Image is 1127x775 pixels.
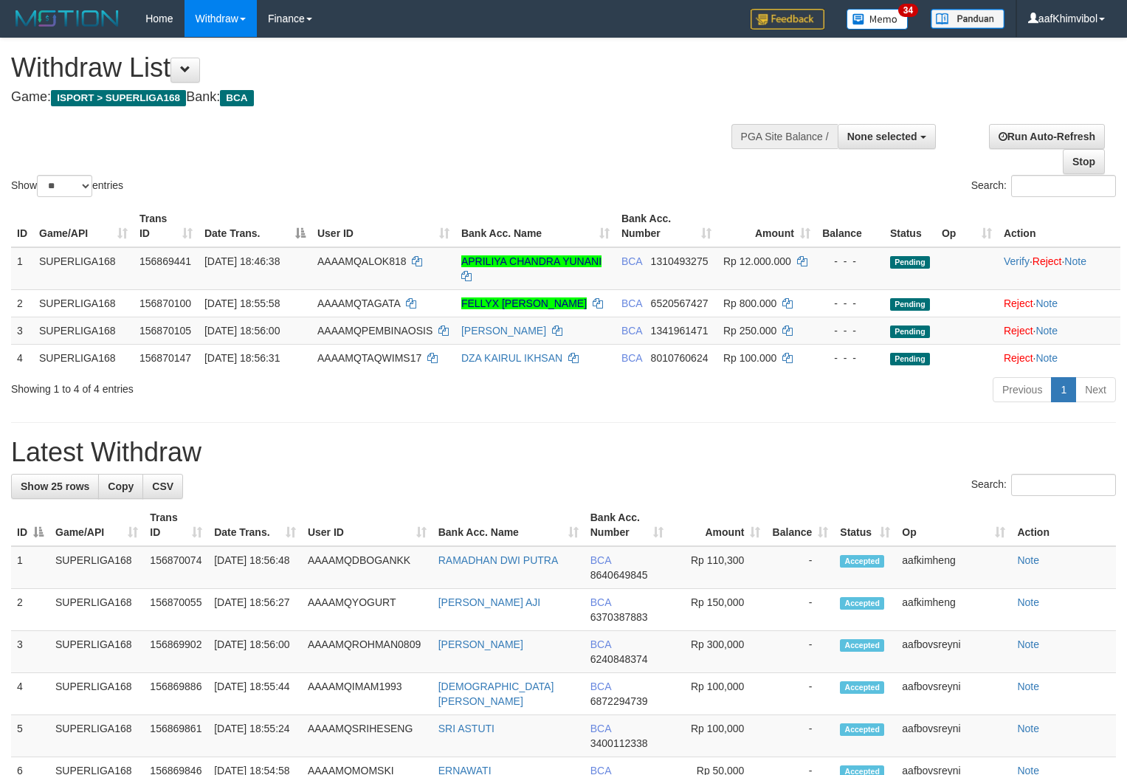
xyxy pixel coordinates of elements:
[989,124,1105,149] a: Run Auto-Refresh
[21,480,89,492] span: Show 25 rows
[1051,377,1076,402] a: 1
[144,631,208,673] td: 156869902
[936,205,998,247] th: Op: activate to sort column ascending
[199,205,311,247] th: Date Trans.: activate to sort column descending
[840,555,884,568] span: Accepted
[302,589,432,631] td: AAAAMQYOGURT
[208,673,302,715] td: [DATE] 18:55:44
[208,504,302,546] th: Date Trans.: activate to sort column ascending
[49,589,144,631] td: SUPERLIGA168
[11,247,33,290] td: 1
[723,255,791,267] span: Rp 12.000.000
[971,175,1116,197] label: Search:
[621,297,642,309] span: BCA
[590,737,648,749] span: Copy 3400112338 to clipboard
[1035,352,1058,364] a: Note
[590,681,611,692] span: BCA
[998,289,1120,317] td: ·
[766,504,834,546] th: Balance: activate to sort column ascending
[890,325,930,338] span: Pending
[898,4,918,17] span: 34
[1004,297,1033,309] a: Reject
[669,504,766,546] th: Amount: activate to sort column ascending
[621,255,642,267] span: BCA
[731,124,838,149] div: PGA Site Balance /
[1004,352,1033,364] a: Reject
[1033,255,1062,267] a: Reject
[108,480,134,492] span: Copy
[49,546,144,589] td: SUPERLIGA168
[590,653,648,665] span: Copy 6240848374 to clipboard
[204,325,280,337] span: [DATE] 18:56:00
[651,325,709,337] span: Copy 1341961471 to clipboard
[134,205,199,247] th: Trans ID: activate to sort column ascending
[1017,596,1039,608] a: Note
[890,256,930,269] span: Pending
[11,376,458,396] div: Showing 1 to 4 of 4 entries
[590,723,611,734] span: BCA
[896,673,1011,715] td: aafbovsreyni
[1011,474,1116,496] input: Search:
[590,554,611,566] span: BCA
[317,325,432,337] span: AAAAMQPEMBINAOSIS
[1004,325,1033,337] a: Reject
[438,638,523,650] a: [PERSON_NAME]
[208,715,302,757] td: [DATE] 18:55:24
[651,297,709,309] span: Copy 6520567427 to clipboard
[890,298,930,311] span: Pending
[461,325,546,337] a: [PERSON_NAME]
[144,673,208,715] td: 156869886
[302,631,432,673] td: AAAAMQROHMAN0809
[438,596,540,608] a: [PERSON_NAME] AJI
[723,297,776,309] span: Rp 800.000
[651,255,709,267] span: Copy 1310493275 to clipboard
[834,504,896,546] th: Status: activate to sort column ascending
[11,438,1116,467] h1: Latest Withdraw
[144,589,208,631] td: 156870055
[33,317,134,344] td: SUPERLIGA168
[11,53,737,83] h1: Withdraw List
[11,7,123,30] img: MOTION_logo.png
[455,205,616,247] th: Bank Acc. Name: activate to sort column ascending
[896,715,1011,757] td: aafbovsreyni
[144,504,208,546] th: Trans ID: activate to sort column ascending
[1035,297,1058,309] a: Note
[37,175,92,197] select: Showentries
[33,247,134,290] td: SUPERLIGA168
[590,611,648,623] span: Copy 6370387883 to clipboard
[1004,255,1030,267] a: Verify
[669,546,766,589] td: Rp 110,300
[1064,255,1086,267] a: Note
[822,351,878,365] div: - - -
[1011,504,1116,546] th: Action
[998,205,1120,247] th: Action
[998,344,1120,371] td: ·
[139,325,191,337] span: 156870105
[302,715,432,757] td: AAAAMQSRIHESENG
[590,596,611,608] span: BCA
[33,344,134,371] td: SUPERLIGA168
[139,297,191,309] span: 156870100
[142,474,183,499] a: CSV
[11,90,737,105] h4: Game: Bank:
[590,695,648,707] span: Copy 6872294739 to clipboard
[669,715,766,757] td: Rp 100,000
[11,504,49,546] th: ID: activate to sort column descending
[302,546,432,589] td: AAAAMQDBOGANKK
[311,205,455,247] th: User ID: activate to sort column ascending
[432,504,585,546] th: Bank Acc. Name: activate to sort column ascending
[438,554,559,566] a: RAMADHAN DWI PUTRA
[669,673,766,715] td: Rp 100,000
[822,296,878,311] div: - - -
[317,255,407,267] span: AAAAMQALOK818
[11,317,33,344] td: 3
[840,597,884,610] span: Accepted
[621,325,642,337] span: BCA
[1017,681,1039,692] a: Note
[838,124,936,149] button: None selected
[847,9,909,30] img: Button%20Memo.svg
[461,352,562,364] a: DZA KAIRUL IKHSAN
[208,589,302,631] td: [DATE] 18:56:27
[1017,638,1039,650] a: Note
[751,9,824,30] img: Feedback.jpg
